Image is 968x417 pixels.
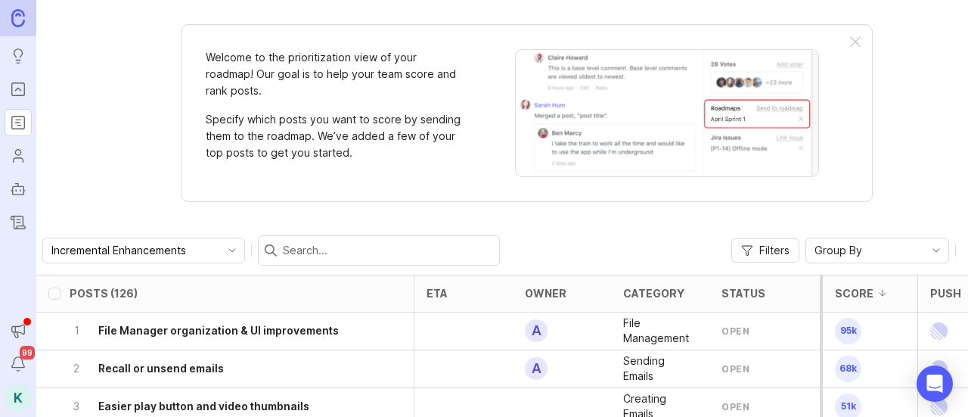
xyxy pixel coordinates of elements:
div: owner [525,288,566,299]
div: open [721,400,749,413]
p: File Management [623,316,697,346]
img: Linear Logo [930,313,948,350]
span: Filters [759,243,790,258]
button: 1File Manager organization & UI improvements [70,313,414,350]
button: Notifications [5,350,32,378]
button: 2Recall or unsend emails [70,350,414,387]
div: open [721,325,749,338]
span: Group By [814,242,862,259]
span: 68k [835,356,861,382]
button: Announcements [5,317,32,344]
p: Welcome to the prioritization view of your roadmap! Our goal is to help your team score and rank ... [206,49,463,99]
img: Canny Home [11,9,25,26]
input: Search... [283,242,493,259]
div: A [525,319,548,342]
span: 95k [835,318,861,344]
span: 99 [20,346,35,359]
svg: toggle icon [220,244,244,257]
a: Ideas [5,42,32,70]
div: toggle menu [805,238,949,263]
p: 2 [70,361,83,376]
div: Open Intercom Messenger [917,366,953,402]
button: K [5,384,32,411]
div: eta [427,288,448,299]
h6: Recall or unsend emails [98,361,224,376]
div: Posts (126) [70,288,138,299]
div: Push [930,288,961,299]
a: Portal [5,76,32,103]
a: Users [5,142,32,170]
button: Filters [731,238,799,263]
div: status [721,288,765,299]
p: Sending Emails [623,353,697,384]
a: Autopilot [5,176,32,203]
div: open [721,363,749,375]
input: Incremental Enhancements [51,242,219,259]
div: Score [835,288,873,299]
a: Changelog [5,209,32,236]
h6: File Manager organization & UI improvements [98,323,339,338]
img: When viewing a post, you can send it to a roadmap [515,49,819,177]
img: Linear Logo [930,350,948,387]
a: Roadmaps [5,109,32,136]
div: toggle menu [42,238,245,263]
div: A [525,357,548,380]
h6: Easier play button and video thumbnails [98,399,309,414]
p: Specify which posts you want to score by sending them to the roadmap. We’ve added a few of your t... [206,111,463,161]
p: 1 [70,323,83,338]
div: category [623,288,684,299]
svg: toggle icon [924,244,948,257]
p: 3 [70,399,83,414]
